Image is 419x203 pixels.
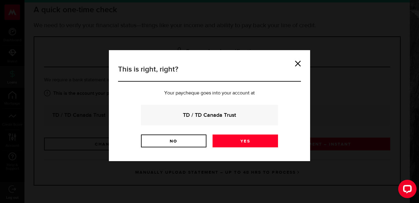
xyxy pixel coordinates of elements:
[118,91,301,96] p: Your paycheque goes into your account at
[118,64,301,82] h3: This is right, right?
[213,135,278,147] a: Yes
[393,177,419,203] iframe: LiveChat chat widget
[141,135,206,147] a: No
[149,111,270,119] strong: TD / TD Canada Trust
